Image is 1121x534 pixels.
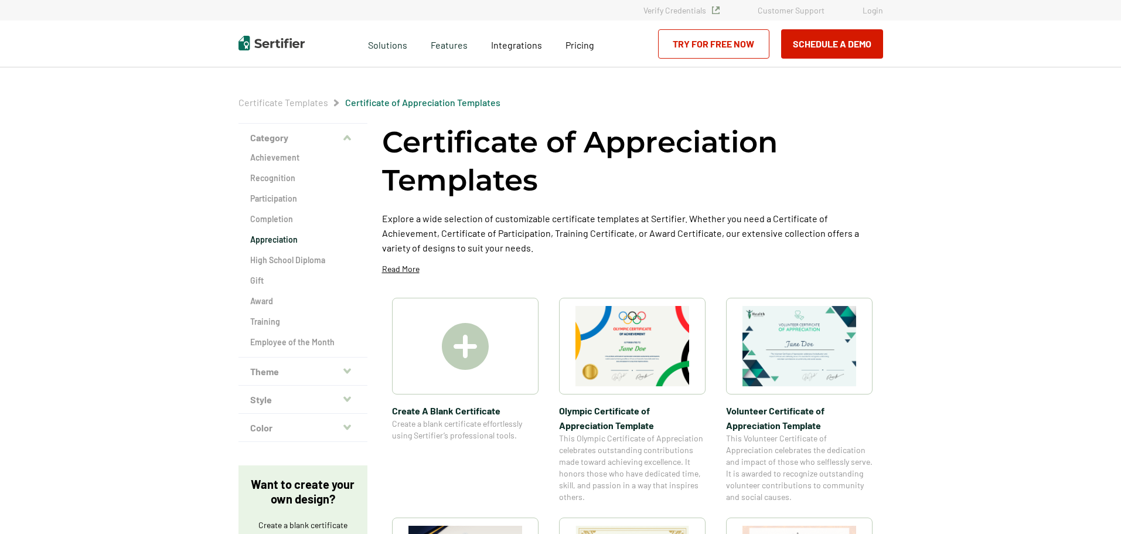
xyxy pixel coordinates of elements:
[392,418,539,441] span: Create a blank certificate effortlessly using Sertifier’s professional tools.
[238,97,328,108] a: Certificate Templates
[250,316,356,328] a: Training
[643,5,720,15] a: Verify Credentials
[491,36,542,51] a: Integrations
[238,97,500,108] div: Breadcrumb
[250,213,356,225] a: Completion
[250,254,356,266] a: High School Diploma
[863,5,883,15] a: Login
[392,403,539,418] span: Create A Blank Certificate
[250,172,356,184] a: Recognition
[250,152,356,164] a: Achievement
[442,323,489,370] img: Create A Blank Certificate
[368,36,407,51] span: Solutions
[491,39,542,50] span: Integrations
[431,36,468,51] span: Features
[559,433,706,503] span: This Olympic Certificate of Appreciation celebrates outstanding contributions made toward achievi...
[559,403,706,433] span: Olympic Certificate of Appreciation​ Template
[742,306,856,386] img: Volunteer Certificate of Appreciation Template
[238,124,367,152] button: Category
[565,36,594,51] a: Pricing
[726,433,873,503] span: This Volunteer Certificate of Appreciation celebrates the dedication and impact of those who self...
[382,263,420,275] p: Read More
[238,152,367,358] div: Category
[658,29,769,59] a: Try for Free Now
[250,477,356,506] p: Want to create your own design?
[250,234,356,246] a: Appreciation
[250,295,356,307] a: Award
[238,414,367,442] button: Color
[575,306,689,386] img: Olympic Certificate of Appreciation​ Template
[250,193,356,205] a: Participation
[250,336,356,348] a: Employee of the Month
[726,403,873,433] span: Volunteer Certificate of Appreciation Template
[565,39,594,50] span: Pricing
[712,6,720,14] img: Verified
[758,5,824,15] a: Customer Support
[345,97,500,108] a: Certificate of Appreciation Templates
[238,386,367,414] button: Style
[559,298,706,503] a: Olympic Certificate of Appreciation​ TemplateOlympic Certificate of Appreciation​ TemplateThis Ol...
[238,358,367,386] button: Theme
[382,123,883,199] h1: Certificate of Appreciation Templates
[250,275,356,287] a: Gift
[726,298,873,503] a: Volunteer Certificate of Appreciation TemplateVolunteer Certificate of Appreciation TemplateThis ...
[238,36,305,50] img: Sertifier | Digital Credentialing Platform
[382,211,883,255] p: Explore a wide selection of customizable certificate templates at Sertifier. Whether you need a C...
